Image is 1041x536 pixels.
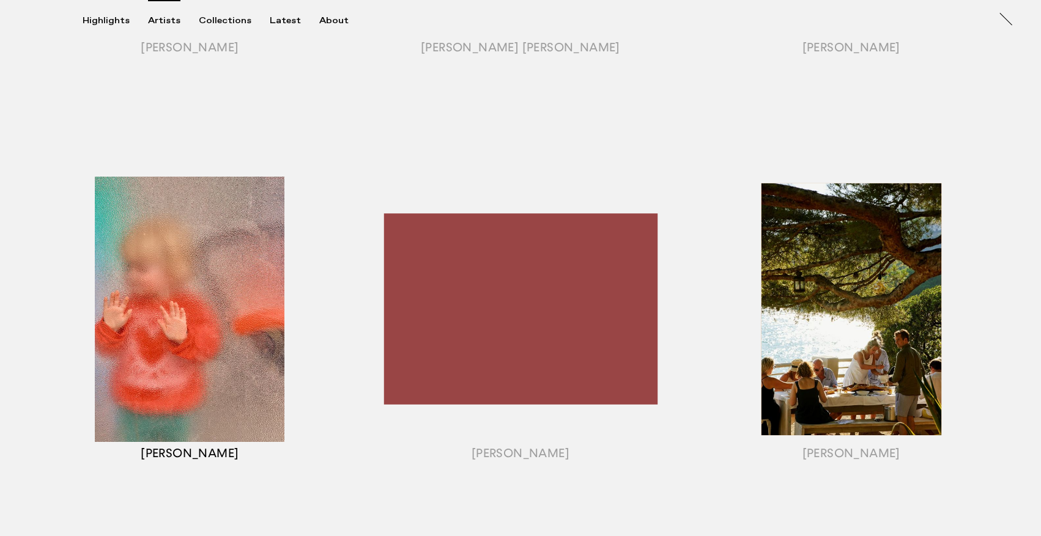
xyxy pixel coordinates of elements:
[270,15,301,26] div: Latest
[319,15,367,26] button: About
[148,15,199,26] button: Artists
[270,15,319,26] button: Latest
[319,15,349,26] div: About
[83,15,130,26] div: Highlights
[148,15,180,26] div: Artists
[199,15,270,26] button: Collections
[199,15,251,26] div: Collections
[83,15,148,26] button: Highlights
